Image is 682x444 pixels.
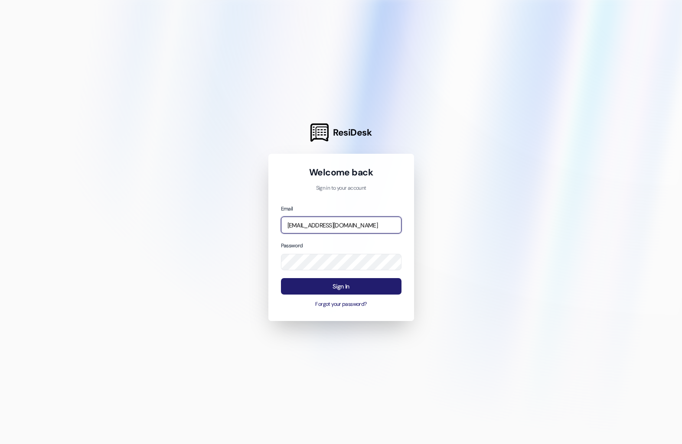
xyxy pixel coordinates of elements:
img: ResiDesk Logo [310,123,329,142]
input: name@example.com [281,217,401,233]
label: Password [281,242,303,249]
button: Sign In [281,278,401,295]
button: Forgot your password? [281,301,401,308]
span: ResiDesk [333,126,372,139]
label: Email [281,205,293,212]
p: Sign in to your account [281,185,401,192]
h1: Welcome back [281,166,401,178]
